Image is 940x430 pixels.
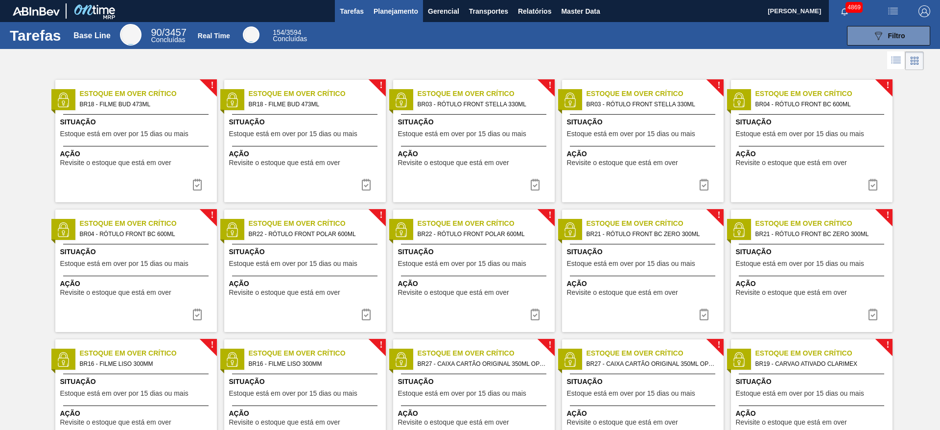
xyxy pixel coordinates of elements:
[10,30,61,41] h1: Tarefas
[229,260,357,267] span: Estoque está em over por 15 dias ou mais
[587,218,724,229] span: Estoque em Over Crítico
[731,352,746,367] img: status
[736,390,864,397] span: Estoque está em over por 15 dias ou mais
[80,348,217,358] span: Estoque em Over Crítico
[755,229,885,239] span: BR21 - RÓTULO FRONT BC ZERO 300ML
[398,377,552,387] span: Situação
[60,419,171,426] span: Revisite o estoque que está em over
[80,99,209,110] span: BR18 - FILME BUD 473ML
[56,93,70,107] img: status
[249,89,386,99] span: Estoque em Over Crítico
[60,149,214,159] span: Ação
[736,247,890,257] span: Situação
[563,222,577,237] img: status
[60,279,214,289] span: Ação
[418,229,547,239] span: BR22 - RÓTULO FRONT POLAR 600ML
[861,305,885,324] div: Completar tarefa: 30264369
[229,279,383,289] span: Ação
[360,309,372,320] img: icon-task complete
[186,305,209,324] div: Completar tarefa: 30264367
[755,99,885,110] span: BR04 - RÓTULO FRONT BC 600ML
[918,5,930,17] img: Logout
[229,149,383,159] span: Ação
[360,179,372,191] img: icon-task complete
[567,247,721,257] span: Situação
[567,377,721,387] span: Situação
[698,309,710,320] img: icon-task complete
[692,175,716,194] div: Completar tarefa: 30264366
[587,358,716,369] span: BR27 - CAIXA CARTÃO ORIGINAL 350ML OPEN CORNER
[273,28,301,36] span: / 3594
[567,130,695,138] span: Estoque está em over por 15 dias ou mais
[846,2,863,13] span: 4869
[563,93,577,107] img: status
[394,352,408,367] img: status
[229,117,383,127] span: Situação
[736,289,847,296] span: Revisite o estoque que está em over
[211,82,213,89] span: !
[567,149,721,159] span: Ação
[888,32,905,40] span: Filtro
[731,93,746,107] img: status
[379,82,382,89] span: !
[229,419,340,426] span: Revisite o estoque que está em over
[225,352,239,367] img: status
[518,5,551,17] span: Relatórios
[736,377,890,387] span: Situação
[225,222,239,237] img: status
[273,28,284,36] span: 154
[60,408,214,419] span: Ação
[191,309,203,320] img: icon-task complete
[567,260,695,267] span: Estoque está em over por 15 dias ou mais
[736,260,864,267] span: Estoque está em over por 15 dias ou mais
[73,31,111,40] div: Base Line
[861,305,885,324] button: icon-task complete
[698,179,710,191] img: icon-task complete
[736,279,890,289] span: Ação
[229,408,383,419] span: Ação
[428,5,459,17] span: Gerencial
[80,89,217,99] span: Estoque em Over Crítico
[548,341,551,349] span: !
[249,358,378,369] span: BR16 - FILME LISO 300MM
[587,89,724,99] span: Estoque em Over Crítico
[229,130,357,138] span: Estoque está em over por 15 dias ou mais
[243,26,259,43] div: Real Time
[567,419,678,426] span: Revisite o estoque que está em over
[867,179,879,191] img: icon-task complete
[249,229,378,239] span: BR22 - RÓTULO FRONT POLAR 600ML
[56,222,70,237] img: status
[398,117,552,127] span: Situação
[398,390,526,397] span: Estoque está em over por 15 dias ou mais
[886,341,889,349] span: !
[861,175,885,194] div: Completar tarefa: 30264367
[731,222,746,237] img: status
[736,159,847,167] span: Revisite o estoque que está em over
[561,5,600,17] span: Master Data
[829,4,860,18] button: Notificações
[398,279,552,289] span: Ação
[211,212,213,219] span: !
[60,377,214,387] span: Situação
[692,305,716,324] button: icon-task complete
[225,93,239,107] img: status
[398,419,509,426] span: Revisite o estoque que está em over
[736,117,890,127] span: Situação
[198,32,230,40] div: Real Time
[587,348,724,358] span: Estoque em Over Crítico
[398,159,509,167] span: Revisite o estoque que está em over
[398,289,509,296] span: Revisite o estoque que está em over
[418,89,555,99] span: Estoque em Over Crítico
[755,348,893,358] span: Estoque em Over Crítico
[229,390,357,397] span: Estoque está em over por 15 dias ou mais
[567,408,721,419] span: Ação
[60,117,214,127] span: Situação
[523,175,547,194] button: icon-task complete
[354,305,378,324] button: icon-task complete
[249,99,378,110] span: BR18 - FILME BUD 473ML
[60,289,171,296] span: Revisite o estoque que está em over
[398,130,526,138] span: Estoque está em over por 15 dias ou mais
[905,51,924,70] div: Visão em Cards
[736,408,890,419] span: Ação
[469,5,508,17] span: Transportes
